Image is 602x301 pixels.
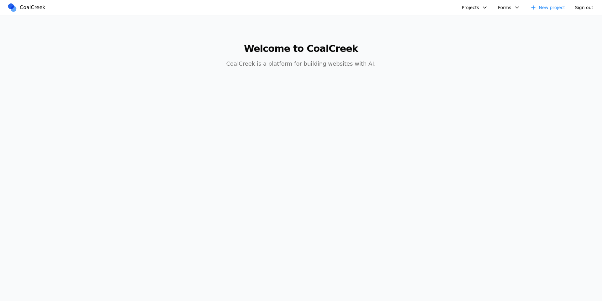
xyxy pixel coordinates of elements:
[181,43,421,54] h1: Welcome to CoalCreek
[526,3,569,13] a: New project
[7,3,48,12] a: CoalCreek
[181,59,421,68] p: CoalCreek is a platform for building websites with AI.
[494,3,524,13] button: Forms
[20,4,45,11] span: CoalCreek
[458,3,492,13] button: Projects
[571,3,597,13] button: Sign out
